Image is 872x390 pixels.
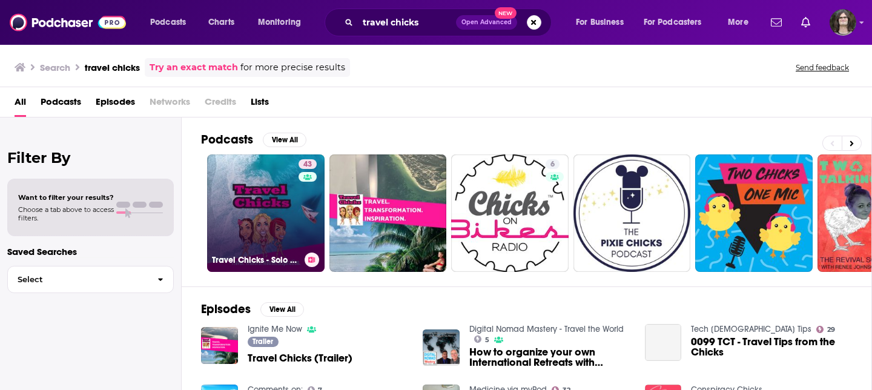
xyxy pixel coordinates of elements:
[358,13,456,32] input: Search podcasts, credits, & more...
[485,337,489,343] span: 5
[10,11,126,34] img: Podchaser - Follow, Share and Rate Podcasts
[567,13,639,32] button: open menu
[150,61,238,74] a: Try an exact match
[18,205,114,222] span: Choose a tab above to access filters.
[253,338,273,345] span: Trailer
[8,276,148,283] span: Select
[263,133,306,147] button: View All
[201,327,238,364] img: Travel Chicks (Trailer)
[248,324,302,334] a: Ignite Me Now
[85,62,140,73] h3: travel chicks
[201,302,304,317] a: EpisodesView All
[201,132,253,147] h2: Podcasts
[827,327,835,332] span: 29
[816,326,835,333] a: 29
[207,154,325,272] a: 43Travel Chicks - Solo Group Travel, Travel & Tourism Updates
[40,62,70,73] h3: Search
[15,92,26,117] a: All
[142,13,202,32] button: open menu
[830,9,856,36] button: Show profile menu
[96,92,135,117] a: Episodes
[495,7,517,19] span: New
[336,8,563,36] div: Search podcasts, credits, & more...
[251,92,269,117] a: Lists
[766,12,787,33] a: Show notifications dropdown
[201,132,306,147] a: PodcastsView All
[461,19,512,25] span: Open Advanced
[200,13,242,32] a: Charts
[469,347,630,368] a: How to organize your own International Retreats with Melissa Mackey from Travel Chicks
[205,92,236,117] span: Credits
[208,14,234,31] span: Charts
[636,13,719,32] button: open menu
[546,159,560,169] a: 6
[719,13,764,32] button: open menu
[7,266,174,293] button: Select
[469,347,630,368] span: How to organize your own International Retreats with [PERSON_NAME] from Travel Chicks
[150,92,190,117] span: Networks
[830,9,856,36] span: Logged in as jack14248
[18,193,114,202] span: Want to filter your results?
[474,335,489,343] a: 5
[240,61,345,74] span: for more precise results
[260,302,304,317] button: View All
[796,12,815,33] a: Show notifications dropdown
[41,92,81,117] a: Podcasts
[7,149,174,167] h2: Filter By
[212,255,300,265] h3: Travel Chicks - Solo Group Travel, Travel & Tourism Updates
[303,159,312,171] span: 43
[576,14,624,31] span: For Business
[550,159,555,171] span: 6
[423,329,460,366] img: How to organize your own International Retreats with Melissa Mackey from Travel Chicks
[469,324,624,334] a: Digital Nomad Mastery - Travel the World
[645,324,682,361] a: 0099 TCT - Travel Tips from the Chicks
[830,9,856,36] img: User Profile
[299,159,317,169] a: 43
[792,62,853,73] button: Send feedback
[150,14,186,31] span: Podcasts
[728,14,748,31] span: More
[456,15,517,30] button: Open AdvancedNew
[691,324,811,334] a: Tech Chick Tips
[451,154,569,272] a: 6
[248,353,352,363] a: Travel Chicks (Trailer)
[258,14,301,31] span: Monitoring
[249,13,317,32] button: open menu
[691,337,852,357] a: 0099 TCT - Travel Tips from the Chicks
[7,246,174,257] p: Saved Searches
[201,302,251,317] h2: Episodes
[644,14,702,31] span: For Podcasters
